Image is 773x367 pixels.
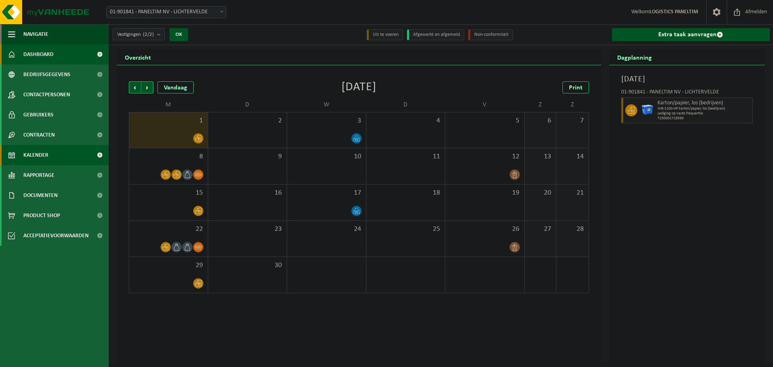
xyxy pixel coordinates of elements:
strong: LOGISTICS PANELTIM [649,9,698,15]
span: 27 [529,225,552,234]
span: 9 [212,152,283,161]
td: V [445,97,525,112]
button: OK [169,28,188,41]
span: 01-901841 - PANELTIM NV - LICHTERVELDE [106,6,226,18]
span: 30 [212,261,283,270]
div: Vandaag [157,81,194,93]
span: 23 [212,225,283,234]
h3: [DATE] [621,73,753,85]
span: 5 [449,116,520,125]
h2: Overzicht [117,49,159,65]
span: 19 [449,189,520,197]
span: 13 [529,152,552,161]
span: 16 [212,189,283,197]
a: Print [562,81,589,93]
span: Print [569,85,583,91]
span: 11 [370,152,441,161]
span: Vestigingen [117,29,154,41]
h2: Dagplanning [609,49,660,65]
td: Z [556,97,589,112]
span: 14 [560,152,584,161]
span: Rapportage [23,165,54,185]
span: 10 [291,152,362,161]
span: 18 [370,189,441,197]
a: Extra taak aanvragen [612,28,770,41]
span: 21 [560,189,584,197]
td: Z [525,97,557,112]
span: 26 [449,225,520,234]
span: 15 [133,189,204,197]
img: WB-1100-HPE-BE-01 [641,104,653,116]
count: (2/2) [143,32,154,37]
span: Acceptatievoorwaarden [23,226,89,246]
li: Non-conformiteit [468,29,513,40]
span: 20 [529,189,552,197]
span: Karton/papier, los (bedrijven) [657,100,751,106]
button: Vestigingen(2/2) [113,28,165,40]
span: Contracten [23,125,55,145]
span: Bedrijfsgegevens [23,64,70,85]
span: 1 [133,116,204,125]
span: Navigatie [23,24,48,44]
span: 17 [291,189,362,197]
span: 12 [449,152,520,161]
td: D [366,97,446,112]
span: Kalender [23,145,48,165]
span: T250001718569 [657,116,751,121]
span: 29 [133,261,204,270]
span: Product Shop [23,205,60,226]
span: WB-1100-HP karton/papier, los (bedrijven) [657,106,751,111]
span: 22 [133,225,204,234]
span: Documenten [23,185,58,205]
span: 2 [212,116,283,125]
span: 8 [133,152,204,161]
td: W [287,97,366,112]
li: Uit te voeren [367,29,403,40]
span: 28 [560,225,584,234]
td: M [129,97,208,112]
span: 6 [529,116,552,125]
span: Volgende [141,81,153,93]
li: Afgewerkt en afgemeld [407,29,464,40]
td: D [208,97,287,112]
span: Gebruikers [23,105,54,125]
div: 01-901841 - PANELTIM NV - LICHTERVELDE [621,89,753,97]
span: 7 [560,116,584,125]
span: Contactpersonen [23,85,70,105]
span: Vorige [129,81,141,93]
span: Dashboard [23,44,54,64]
span: 24 [291,225,362,234]
div: [DATE] [341,81,376,93]
span: 3 [291,116,362,125]
span: 01-901841 - PANELTIM NV - LICHTERVELDE [107,6,226,18]
span: 25 [370,225,441,234]
span: Lediging op vaste frequentie [657,111,751,116]
span: 4 [370,116,441,125]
